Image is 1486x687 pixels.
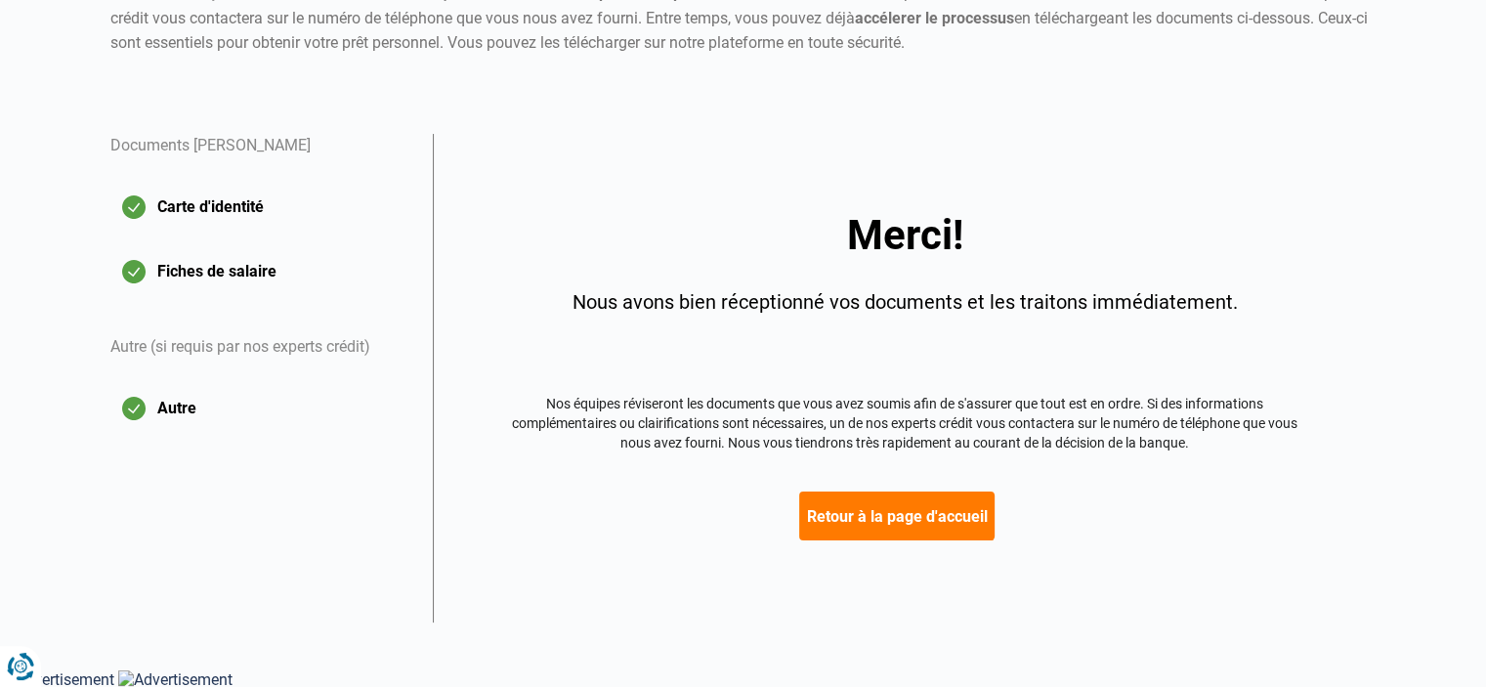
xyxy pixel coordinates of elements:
div: Nous avons bien réceptionné vos documents et les traitons immédiatement. [509,287,1300,317]
strong: accélerer le processus [855,9,1014,27]
button: Autre [110,384,409,433]
button: Carte d'identité [110,183,409,232]
div: Nos équipes réviseront les documents que vous avez soumis afin de s'assurer que tout est en ordre... [509,395,1300,452]
div: Autre (si requis par nos experts crédit) [110,312,409,384]
button: Fiches de salaire [110,247,409,296]
div: Documents [PERSON_NAME] [110,134,409,183]
button: Retour à la page d'accueil [799,492,995,540]
div: Merci! [509,215,1300,256]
